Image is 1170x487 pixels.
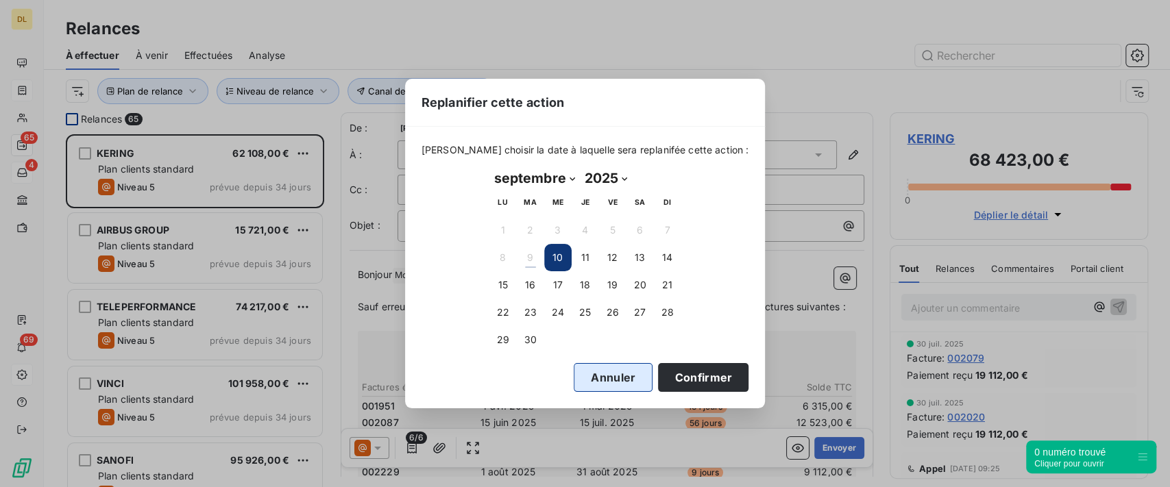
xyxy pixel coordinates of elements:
button: 2 [517,216,544,244]
button: 16 [517,271,544,299]
button: 13 [626,244,654,271]
button: 18 [572,271,599,299]
button: Confirmer [658,363,748,392]
button: 14 [654,244,681,271]
button: 29 [489,326,517,353]
th: mardi [517,189,544,216]
button: 30 [517,326,544,353]
button: 17 [544,271,572,299]
button: 9 [517,244,544,271]
button: 11 [572,244,599,271]
button: 7 [654,216,681,244]
th: mercredi [544,189,572,216]
button: 24 [544,299,572,326]
button: 6 [626,216,654,244]
button: 27 [626,299,654,326]
button: 3 [544,216,572,244]
button: 21 [654,271,681,299]
button: 4 [572,216,599,244]
th: jeudi [572,189,599,216]
button: 20 [626,271,654,299]
button: 28 [654,299,681,326]
button: 25 [572,299,599,326]
button: 10 [544,244,572,271]
button: 19 [599,271,626,299]
span: Replanifier cette action [422,93,565,112]
button: 15 [489,271,517,299]
th: samedi [626,189,654,216]
button: 5 [599,216,626,244]
button: Annuler [574,363,653,392]
button: 23 [517,299,544,326]
button: 26 [599,299,626,326]
button: 12 [599,244,626,271]
span: [PERSON_NAME] choisir la date à laquelle sera replanifée cette action : [422,143,749,157]
button: 22 [489,299,517,326]
th: vendredi [599,189,626,216]
th: lundi [489,189,517,216]
th: dimanche [654,189,681,216]
button: 1 [489,216,517,244]
button: 8 [489,244,517,271]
